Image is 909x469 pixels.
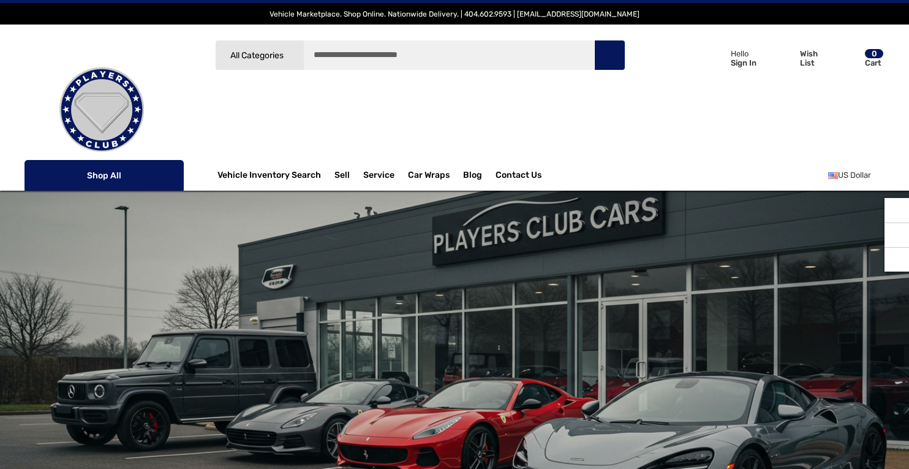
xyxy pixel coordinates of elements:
[800,49,832,67] p: Wish List
[731,49,756,58] p: Hello
[334,163,363,188] a: Sell
[891,229,903,241] svg: Social Media
[408,170,450,183] span: Car Wraps
[594,40,625,71] button: Search
[215,40,304,71] a: All Categories Icon Arrow Down Icon Arrow Up
[463,170,482,183] a: Blog
[769,37,834,79] a: Wish List Wish List
[693,37,763,79] a: Sign in
[25,160,184,191] p: Shop All
[496,170,541,183] a: Contact Us
[40,48,163,171] img: Players Club | Cars For Sale
[707,49,724,66] svg: Icon User Account
[334,170,350,183] span: Sell
[774,50,793,67] svg: Wish List
[828,163,884,188] a: USD
[38,169,56,183] svg: Icon Line
[865,58,883,67] p: Cart
[230,50,284,61] span: All Categories
[285,51,295,60] svg: Icon Arrow Down
[731,58,756,67] p: Sign In
[891,204,903,216] svg: Recently Viewed
[834,37,884,85] a: Cart with 0 items
[839,50,858,67] svg: Review Your Cart
[363,170,394,183] a: Service
[884,253,909,265] svg: Top
[270,10,639,18] span: Vehicle Marketplace. Shop Online. Nationwide Delivery. | 404.602.9593 | [EMAIL_ADDRESS][DOMAIN_NAME]
[217,170,321,183] a: Vehicle Inventory Search
[162,171,170,180] svg: Icon Arrow Down
[408,163,463,188] a: Car Wraps
[865,49,883,58] p: 0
